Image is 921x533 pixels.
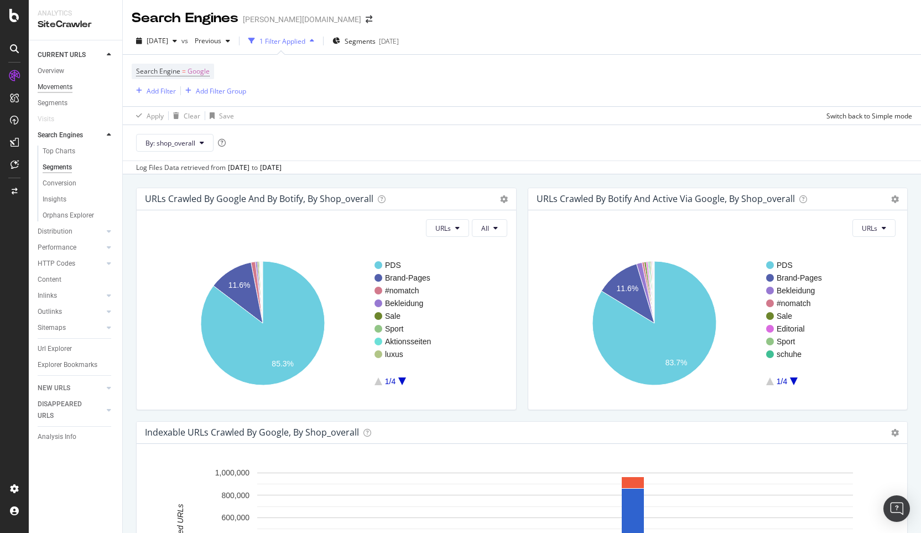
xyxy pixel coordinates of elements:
[184,111,200,121] div: Clear
[145,425,359,440] h4: Indexable URLs Crawled By google, By shop_overall
[328,32,403,50] button: Segments[DATE]
[472,219,507,237] button: All
[777,273,822,282] text: Brand-Pages
[147,111,164,121] div: Apply
[385,299,423,308] text: Bekleidung
[385,312,400,320] text: Sale
[38,343,115,355] a: Url Explorer
[221,491,249,500] text: 800,000
[38,18,113,31] div: SiteCrawler
[38,343,72,355] div: Url Explorer
[147,86,176,96] div: Add Filter
[38,130,83,141] div: Search Engines
[38,258,75,270] div: HTTP Codes
[883,495,910,522] div: Open Intercom Messenger
[38,399,93,422] div: DISAPPEARED URLS
[38,274,115,286] a: Content
[385,337,431,346] text: Aktionsseiten
[132,107,164,125] button: Apply
[366,15,372,23] div: arrow-right-arrow-left
[181,84,246,97] button: Add Filter Group
[345,37,376,46] span: Segments
[147,36,168,45] span: 2025 Aug. 25th
[891,429,899,437] i: Options
[145,192,373,206] h4: URLs Crawled by google and by Botify, by shop_overall
[777,350,802,359] text: schuhe
[777,312,792,320] text: Sale
[435,224,451,233] span: URLs
[38,290,57,302] div: Inlinks
[43,210,115,221] a: Orphans Explorer
[43,162,115,173] a: Segments
[38,130,103,141] a: Search Engines
[777,261,793,270] text: PDS
[132,9,238,28] div: Search Engines
[38,306,62,318] div: Outlinks
[190,36,221,45] span: Previous
[43,178,115,189] a: Conversion
[182,66,186,76] span: =
[136,163,282,173] div: Log Files Data retrieved from to
[38,242,103,253] a: Performance
[136,134,214,152] button: By: shop_overall
[38,65,64,77] div: Overview
[38,431,115,443] a: Analysis Info
[136,66,180,76] span: Search Engine
[132,84,176,97] button: Add Filter
[385,273,430,282] text: Brand-Pages
[272,359,294,368] text: 85.3%
[537,246,894,401] svg: A chart.
[145,138,195,148] span: By: shop_overall
[38,226,72,237] div: Distribution
[862,224,877,233] span: URLs
[38,226,103,237] a: Distribution
[38,382,70,394] div: NEW URLS
[379,37,399,46] div: [DATE]
[38,322,66,334] div: Sitemaps
[181,36,190,45] span: vs
[43,146,75,157] div: Top Charts
[196,86,246,96] div: Add Filter Group
[426,219,469,237] button: URLs
[43,178,76,189] div: Conversion
[43,146,115,157] a: Top Charts
[145,246,503,401] svg: A chart.
[385,261,401,270] text: PDS
[38,290,103,302] a: Inlinks
[38,382,103,394] a: NEW URLS
[38,113,54,125] div: Visits
[385,286,419,295] text: #nomatch
[43,162,72,173] div: Segments
[826,111,912,121] div: Switch back to Simple mode
[38,97,67,109] div: Segments
[777,337,795,346] text: Sport
[665,358,687,367] text: 83.7%
[43,194,66,205] div: Insights
[776,377,787,386] text: 1/4
[228,281,251,289] text: 11.6%
[891,195,899,203] i: Options
[777,286,815,295] text: Bekleidung
[38,49,86,61] div: CURRENT URLS
[169,107,200,125] button: Clear
[228,163,249,173] div: [DATE]
[38,359,115,371] a: Explorer Bookmarks
[38,65,115,77] a: Overview
[38,359,97,371] div: Explorer Bookmarks
[616,284,638,293] text: 11.6%
[219,111,234,121] div: Save
[38,113,65,125] a: Visits
[822,107,912,125] button: Switch back to Simple mode
[38,258,103,270] a: HTTP Codes
[777,324,805,333] text: Editorial
[38,9,113,18] div: Analytics
[385,377,396,386] text: 1/4
[243,14,361,25] div: [PERSON_NAME][DOMAIN_NAME]
[777,299,810,308] text: #nomatch
[38,81,72,93] div: Movements
[132,32,181,50] button: [DATE]
[221,513,249,522] text: 600,000
[38,49,103,61] a: CURRENT URLS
